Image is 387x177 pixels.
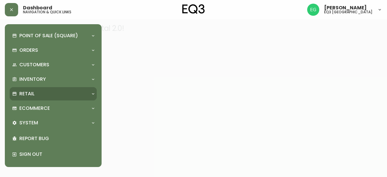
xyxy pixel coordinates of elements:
[10,87,97,100] div: Retail
[19,61,49,68] p: Customers
[182,4,205,14] img: logo
[10,116,97,129] div: System
[19,135,94,142] p: Report Bug
[19,32,78,39] p: Point of Sale (Square)
[10,146,97,162] div: Sign Out
[19,151,94,158] p: Sign Out
[10,131,97,146] div: Report Bug
[19,47,38,54] p: Orders
[10,58,97,71] div: Customers
[19,120,38,126] p: System
[19,76,46,83] p: Inventory
[19,90,34,97] p: Retail
[23,5,52,10] span: Dashboard
[23,10,71,14] h5: navigation & quick links
[307,4,319,16] img: db11c1629862fe82d63d0774b1b54d2b
[10,102,97,115] div: Ecommerce
[10,29,97,42] div: Point of Sale (Square)
[10,73,97,86] div: Inventory
[324,5,367,10] span: [PERSON_NAME]
[19,105,50,112] p: Ecommerce
[10,44,97,57] div: Orders
[324,10,372,14] h5: eq3 [GEOGRAPHIC_DATA]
